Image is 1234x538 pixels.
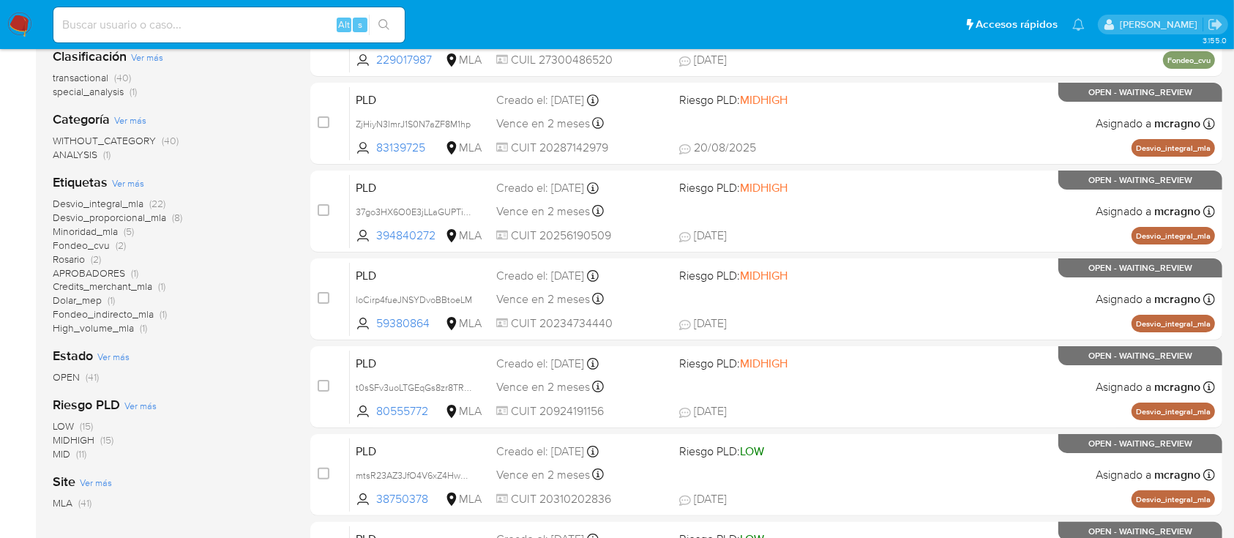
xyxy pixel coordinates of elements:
[1203,34,1227,46] span: 3.155.0
[338,18,350,31] span: Alt
[1072,18,1085,31] a: Notificaciones
[369,15,399,35] button: search-icon
[1208,17,1223,32] a: Salir
[976,17,1058,32] span: Accesos rápidos
[53,15,405,34] input: Buscar usuario o caso...
[1120,18,1203,31] p: marielabelen.cragno@mercadolibre.com
[358,18,362,31] span: s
